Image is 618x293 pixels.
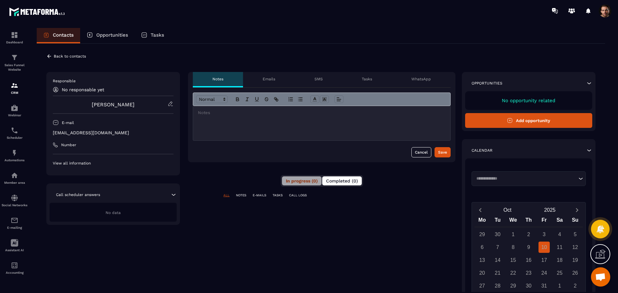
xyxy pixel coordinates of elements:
[2,234,27,257] a: Assistant AI
[2,122,27,144] a: schedulerschedulerScheduler
[92,102,135,108] a: [PERSON_NAME]
[11,149,18,157] img: automations
[326,178,358,183] span: Completed (0)
[2,136,27,139] p: Scheduler
[554,254,565,266] div: 18
[508,229,519,240] div: 1
[2,189,27,212] a: social-networksocial-networkSocial Networks
[554,229,565,240] div: 4
[2,203,27,207] p: Social Networks
[2,248,27,252] p: Assistant AI
[2,144,27,167] a: automationsautomationsAutomations
[53,161,173,166] p: View all information
[2,226,27,229] p: E-mailing
[2,26,27,49] a: formationformationDashboard
[571,206,583,214] button: Next month
[476,242,488,253] div: 6
[11,262,18,269] img: accountant
[53,78,173,84] p: Responsible
[472,148,492,153] p: Calendar
[591,267,610,287] div: Mở cuộc trò chuyện
[476,280,488,291] div: 27
[11,104,18,112] img: automations
[11,31,18,39] img: formation
[435,147,451,157] button: Save
[569,254,581,266] div: 19
[492,280,503,291] div: 28
[538,267,550,279] div: 24
[2,91,27,94] p: CRM
[529,204,571,216] button: Open years overlay
[505,216,521,227] div: We
[263,76,275,82] p: Emails
[472,81,502,86] p: Opportunities
[474,216,583,291] div: Calendar wrapper
[569,229,581,240] div: 5
[492,229,503,240] div: 30
[11,54,18,61] img: formation
[538,229,550,240] div: 3
[56,192,100,197] p: Call scheduler answers
[523,229,534,240] div: 2
[508,254,519,266] div: 15
[538,242,550,253] div: 10
[521,216,536,227] div: Th
[523,242,534,253] div: 9
[11,217,18,224] img: email
[476,254,488,266] div: 13
[135,28,171,43] a: Tasks
[11,194,18,202] img: social-network
[492,267,503,279] div: 21
[411,147,431,157] button: Cancel
[472,98,586,103] p: No opportunity related
[2,158,27,162] p: Automations
[552,216,567,227] div: Sa
[62,120,74,125] p: E-mail
[62,87,104,92] p: No responsable yet
[2,181,27,184] p: Member area
[2,212,27,234] a: emailemailE-mailing
[490,216,505,227] div: Tu
[492,254,503,266] div: 14
[151,32,164,38] p: Tasks
[554,280,565,291] div: 1
[486,204,529,216] button: Open months overlay
[569,280,581,291] div: 2
[11,127,18,134] img: scheduler
[472,171,586,186] div: Search for option
[523,280,534,291] div: 30
[2,40,27,44] p: Dashboard
[289,193,307,198] p: CALL LOGS
[536,216,552,227] div: Fr
[465,113,592,128] button: Add opportunity
[554,242,565,253] div: 11
[474,175,577,182] input: Search for option
[492,242,503,253] div: 7
[223,193,229,198] p: ALL
[2,167,27,189] a: automationsautomationsMember area
[474,229,583,291] div: Calendar days
[569,242,581,253] div: 12
[476,229,488,240] div: 29
[554,267,565,279] div: 25
[2,49,27,77] a: formationformationSales Funnel Website
[508,242,519,253] div: 8
[96,32,128,38] p: Opportunities
[53,130,173,136] p: [EMAIL_ADDRESS][DOMAIN_NAME]
[53,32,74,38] p: Contacts
[438,149,447,155] div: Save
[508,280,519,291] div: 29
[538,254,550,266] div: 17
[236,193,246,198] p: NOTES
[54,54,86,58] p: Back to contacts
[476,267,488,279] div: 20
[322,176,362,185] button: Completed (0)
[474,206,486,214] button: Previous month
[9,6,67,18] img: logo
[2,271,27,274] p: Accounting
[80,28,135,43] a: Opportunities
[2,77,27,99] a: formationformationCRM
[273,193,283,198] p: TASKS
[362,76,372,82] p: Tasks
[411,76,431,82] p: WhatsApp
